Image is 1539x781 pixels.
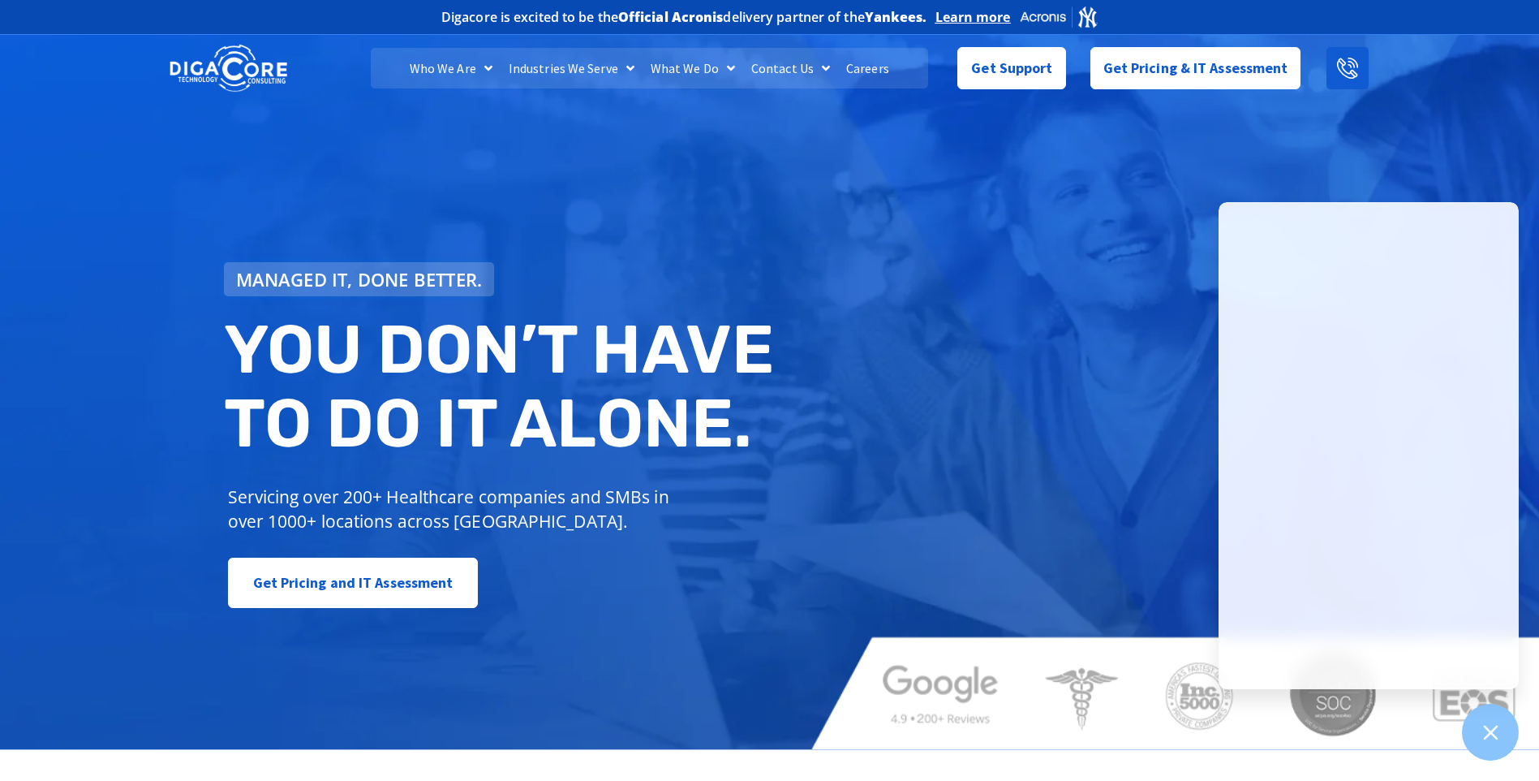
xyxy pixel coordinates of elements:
[402,48,501,88] a: Who We Are
[1103,52,1288,84] span: Get Pricing & IT Assessment
[224,262,495,296] a: Managed IT, done better.
[371,48,927,88] nav: Menu
[228,485,681,533] p: Servicing over 200+ Healthcare companies and SMBs in over 1000+ locations across [GEOGRAPHIC_DATA].
[1019,5,1098,28] img: Acronis
[441,11,927,24] h2: Digacore is excited to be the delivery partner of the
[838,48,897,88] a: Careers
[170,43,287,94] img: DigaCore Technology Consulting
[971,52,1052,84] span: Get Support
[618,8,724,26] b: Official Acronis
[643,48,743,88] a: What We Do
[743,48,838,88] a: Contact Us
[236,270,483,288] span: Managed IT, done better.
[1219,202,1519,689] iframe: Chatgenie Messenger
[501,48,643,88] a: Industries We Serve
[1090,47,1301,89] a: Get Pricing & IT Assessment
[935,9,1011,25] a: Learn more
[957,47,1065,89] a: Get Support
[228,558,479,608] a: Get Pricing and IT Assessment
[865,8,927,26] b: Yankees.
[253,567,454,599] span: Get Pricing and IT Assessment
[224,313,782,461] h2: You don’t have to do IT alone.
